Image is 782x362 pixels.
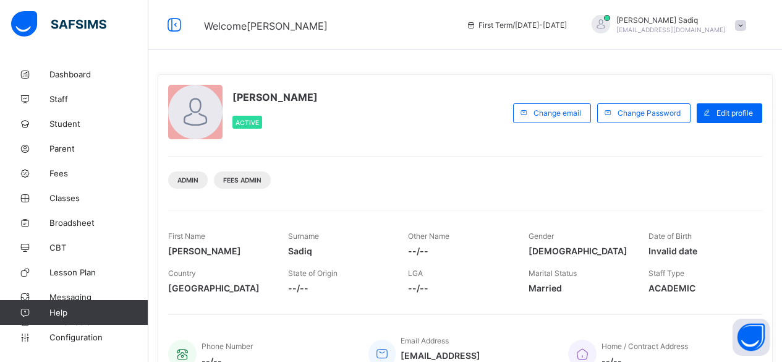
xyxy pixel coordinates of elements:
span: Help [49,308,148,317]
span: Invalid date [648,246,750,256]
span: [GEOGRAPHIC_DATA] [168,283,270,293]
span: [EMAIL_ADDRESS][DOMAIN_NAME] [616,26,726,33]
span: Gender [529,231,554,241]
span: [PERSON_NAME] [168,246,270,256]
span: Admin [177,176,198,184]
span: Change email [533,108,581,118]
span: session/term information [466,20,567,30]
span: Email Address [401,336,449,345]
span: [PERSON_NAME] [232,91,318,103]
span: Married [529,283,630,293]
span: Surname [288,231,319,241]
span: Change Password [618,108,681,118]
span: Phone Number [202,342,253,351]
span: State of Origin [288,269,338,278]
span: Messaging [49,292,148,302]
span: Fees [49,168,148,178]
button: Open asap [733,319,770,356]
span: Sadiq [288,246,389,256]
span: Welcome [PERSON_NAME] [204,20,328,32]
span: Student [49,119,148,129]
span: First Name [168,231,205,241]
span: [DEMOGRAPHIC_DATA] [529,246,630,256]
span: LGA [408,269,423,278]
span: --/-- [408,283,509,293]
span: Date of Birth [648,231,692,241]
span: Parent [49,144,148,153]
span: Dashboard [49,69,148,79]
span: Edit profile [716,108,753,118]
span: Staff Type [648,269,684,278]
span: [PERSON_NAME] Sadiq [616,15,726,25]
span: Lesson Plan [49,267,148,277]
span: Other Name [408,231,449,241]
span: CBT [49,243,148,252]
span: Country [168,269,196,278]
span: Configuration [49,332,148,342]
span: --/-- [408,246,509,256]
span: Fees Admin [223,176,261,184]
span: Marital Status [529,269,577,278]
span: Broadsheet [49,218,148,228]
div: AbubakarSadiq [579,15,752,35]
span: --/-- [288,283,389,293]
span: Classes [49,193,148,203]
span: Staff [49,94,148,104]
span: Active [236,119,259,126]
span: Home / Contract Address [601,342,688,351]
span: ACADEMIC [648,283,750,293]
img: safsims [11,11,106,37]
